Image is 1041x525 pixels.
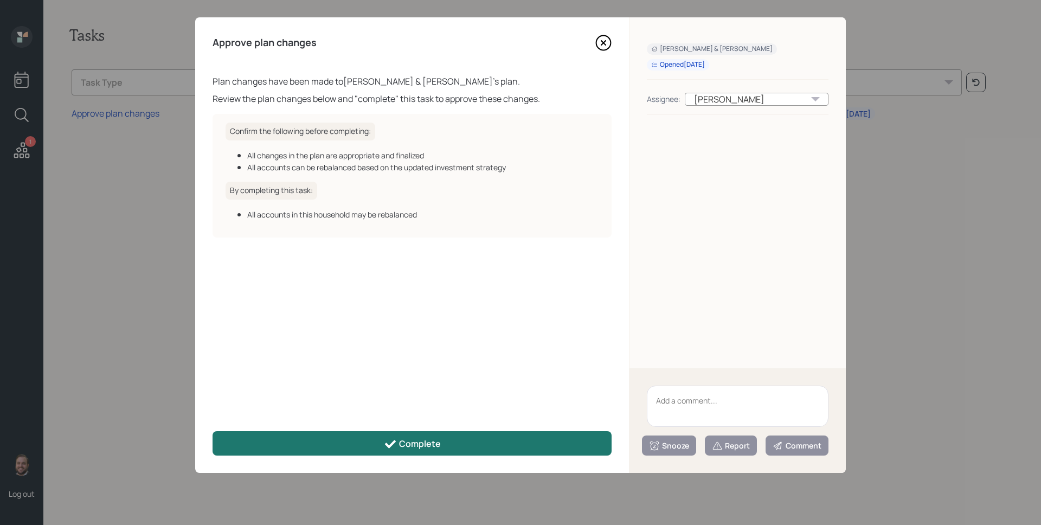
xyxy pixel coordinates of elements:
h6: Confirm the following before completing: [226,123,375,140]
div: Complete [384,438,441,451]
button: Complete [213,431,612,456]
div: Plan changes have been made to [PERSON_NAME] & [PERSON_NAME] 's plan. [213,75,612,88]
div: Comment [773,440,821,451]
div: Opened [DATE] [651,60,705,69]
div: Snooze [649,440,689,451]
h6: By completing this task: [226,182,317,200]
div: [PERSON_NAME] & [PERSON_NAME] [651,44,773,54]
h4: Approve plan changes [213,37,317,49]
div: Report [712,440,750,451]
div: All accounts can be rebalanced based on the updated investment strategy [247,162,599,173]
div: Assignee: [647,93,680,105]
div: Review the plan changes below and "complete" this task to approve these changes. [213,92,612,105]
button: Snooze [642,436,696,456]
button: Comment [766,436,828,456]
div: All changes in the plan are appropriate and finalized [247,150,599,161]
button: Report [705,436,757,456]
div: All accounts in this household may be rebalanced [247,209,599,220]
div: [PERSON_NAME] [685,93,828,106]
